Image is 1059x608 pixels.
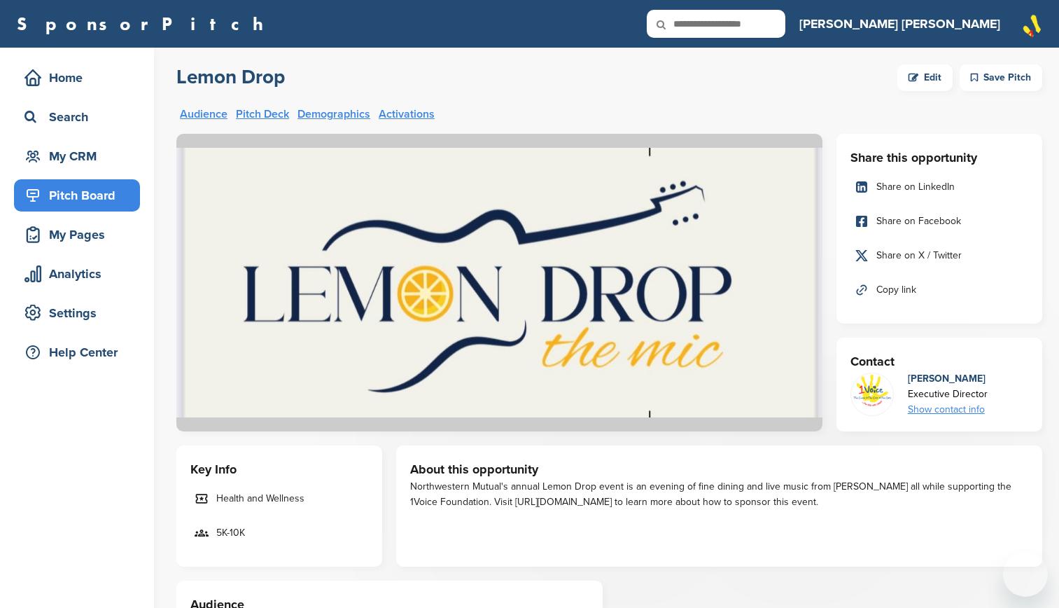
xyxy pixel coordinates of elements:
div: My Pages [21,222,140,247]
div: Show contact info [908,402,988,417]
div: [PERSON_NAME] [908,371,988,387]
div: Home [21,65,140,90]
div: Analytics [21,261,140,286]
a: Share on LinkedIn [850,172,1028,202]
span: Share on X / Twitter [876,248,962,263]
a: Edit [897,64,953,91]
div: Help Center [21,340,140,365]
a: Search [14,101,140,133]
a: Home [14,62,140,94]
span: Share on LinkedIn [876,179,955,195]
div: Executive Director [908,387,988,402]
a: My CRM [14,140,140,172]
a: Settings [14,297,140,329]
a: Pitch Board [14,179,140,212]
div: Search [21,104,140,130]
a: Copy link [850,275,1028,305]
iframe: Button to launch messaging window [1003,552,1048,597]
div: My CRM [21,144,140,169]
h2: Lemon Drop [176,64,285,90]
div: Northwestern Mutual's annual Lemon Drop event is an evening of fine dining and live music from [P... [410,479,1028,510]
a: Pitch Deck [236,109,289,120]
a: Share on Facebook [850,207,1028,236]
h3: Key Info [190,460,368,479]
span: 5K-10K [216,525,245,541]
a: [PERSON_NAME] [PERSON_NAME] [799,8,1000,39]
img: Cropped 1voice logo [851,373,893,408]
a: Demographics [297,109,370,120]
div: Settings [21,300,140,326]
a: Activations [379,109,435,120]
span: Share on Facebook [876,214,961,229]
div: Save Pitch [960,64,1042,91]
h3: [PERSON_NAME] [PERSON_NAME] [799,14,1000,34]
a: Share on X / Twitter [850,241,1028,270]
a: SponsorPitch [17,15,272,33]
a: Help Center [14,336,140,368]
a: Audience [180,109,227,120]
h3: About this opportunity [410,460,1028,479]
h3: Contact [850,352,1028,371]
a: Lemon Drop [176,64,285,91]
h3: Share this opportunity [850,148,1028,167]
span: Health and Wellness [216,491,304,506]
img: Sponsorpitch & [176,134,822,431]
div: Pitch Board [21,183,140,208]
span: Copy link [876,282,916,298]
a: Analytics [14,258,140,290]
a: My Pages [14,219,140,251]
